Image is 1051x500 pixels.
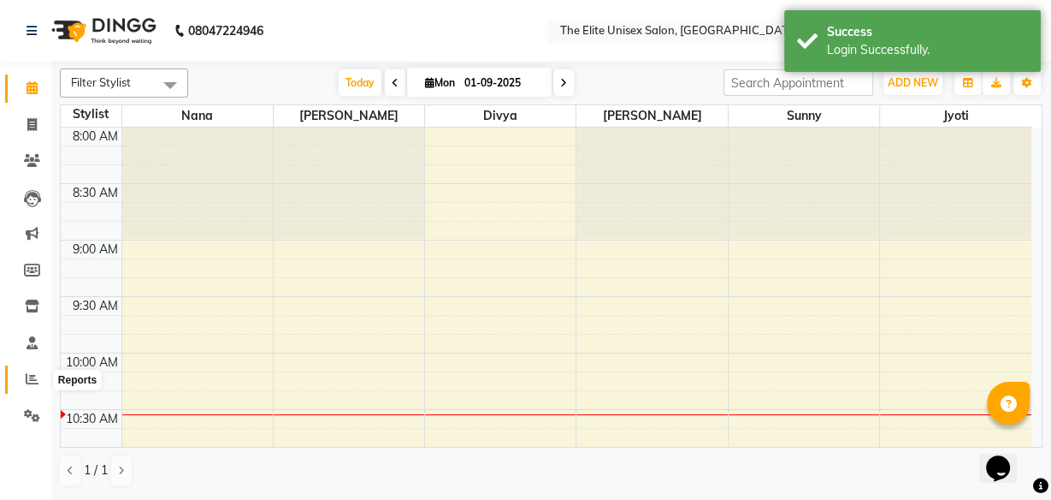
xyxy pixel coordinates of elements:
div: 10:30 AM [62,410,121,428]
span: Nana [122,105,273,127]
span: Divya [425,105,576,127]
div: 8:30 AM [69,184,121,202]
div: 8:00 AM [69,128,121,146]
div: Stylist [61,105,121,123]
div: 9:30 AM [69,297,121,315]
span: Mon [421,76,459,89]
button: ADD NEW [883,71,942,95]
div: Reports [54,370,101,390]
input: Search Appointment [723,69,873,96]
iframe: chat widget [979,432,1034,483]
span: Sunny [729,105,879,127]
b: 08047224946 [188,7,263,55]
span: [PERSON_NAME] [576,105,727,127]
span: ADD NEW [888,76,938,89]
img: logo [44,7,161,55]
span: Jyoti [880,105,1031,127]
span: Today [339,69,381,96]
div: Login Successfully. [827,41,1028,59]
input: 2025-09-01 [459,70,545,96]
div: 9:00 AM [69,241,121,259]
div: 10:00 AM [62,354,121,372]
span: 1 / 1 [84,461,108,479]
span: Filter Stylist [71,75,131,89]
span: [PERSON_NAME] [274,105,424,127]
div: Success [827,23,1028,41]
